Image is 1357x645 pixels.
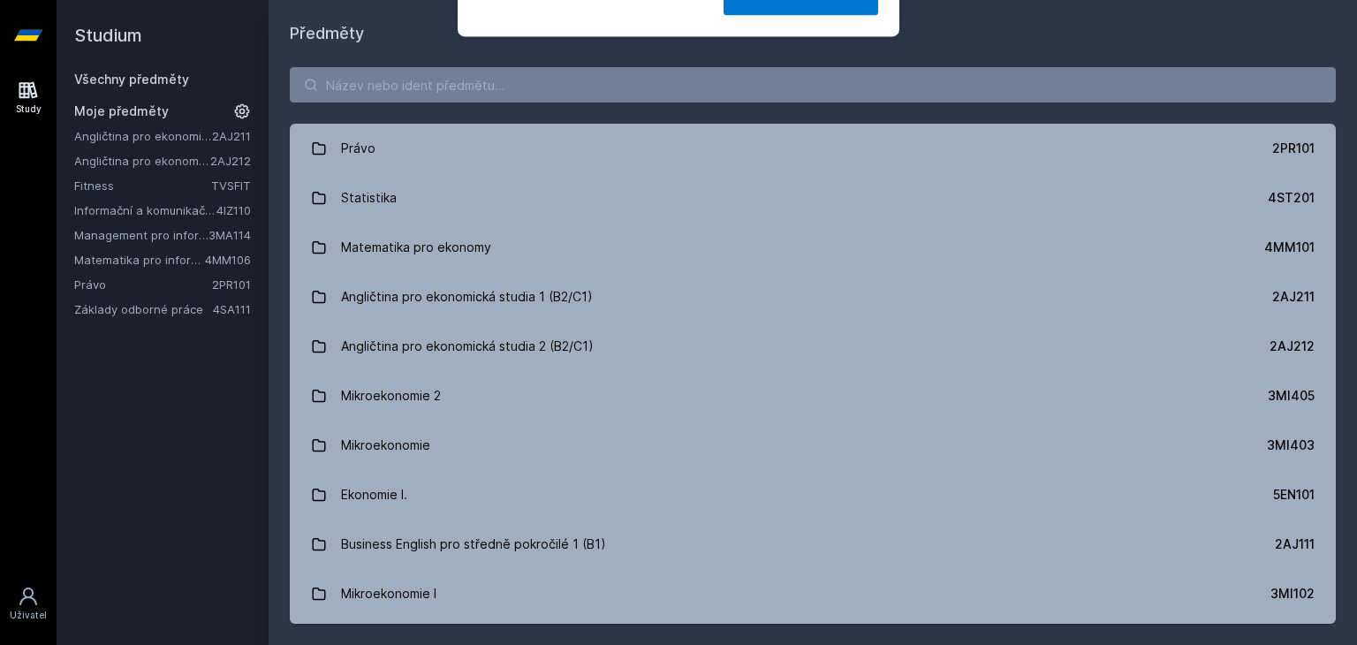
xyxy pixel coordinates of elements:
[290,371,1336,421] a: Mikroekonomie 2 3MI405
[341,428,430,463] div: Mikroekonomie
[1275,535,1315,553] div: 2AJ111
[4,577,53,631] a: Uživatel
[341,230,491,265] div: Matematika pro ekonomy
[290,173,1336,223] a: Statistika 4ST201
[341,329,594,364] div: Angličtina pro ekonomická studia 2 (B2/C1)
[550,21,878,62] div: [PERSON_NAME] dostávat tipy ohledně studia, nových testů, hodnocení učitelů a předmětů?
[290,223,1336,272] a: Matematika pro ekonomy 4MM101
[479,21,550,92] img: notification icon
[213,302,251,316] a: 4SA111
[1270,338,1315,355] div: 2AJ212
[216,203,251,217] a: 4IZ110
[211,178,251,193] a: TVSFIT
[74,276,212,293] a: Právo
[1264,239,1315,256] div: 4MM101
[650,92,714,136] button: Ne
[290,322,1336,371] a: Angličtina pro ekonomická studia 2 (B2/C1) 2AJ212
[341,378,441,414] div: Mikroekonomie 2
[341,180,397,216] div: Statistika
[74,177,211,194] a: Fitness
[208,228,251,242] a: 3MA114
[210,154,251,168] a: 2AJ212
[1268,189,1315,207] div: 4ST201
[74,226,208,244] a: Management pro informatiky a statistiky
[341,527,606,562] div: Business English pro středně pokročilé 1 (B1)
[1273,486,1315,504] div: 5EN101
[290,569,1336,618] a: Mikroekonomie I 3MI102
[1268,387,1315,405] div: 3MI405
[1267,436,1315,454] div: 3MI403
[290,421,1336,470] a: Mikroekonomie 3MI403
[341,477,407,512] div: Ekonomie I.
[341,576,436,611] div: Mikroekonomie I
[74,201,216,219] a: Informační a komunikační technologie
[74,152,210,170] a: Angličtina pro ekonomická studia 2 (B2/C1)
[10,609,47,622] div: Uživatel
[74,251,205,269] a: Matematika pro informatiky
[1270,585,1315,603] div: 3MI102
[290,520,1336,569] a: Business English pro středně pokročilé 1 (B1) 2AJ111
[290,470,1336,520] a: Ekonomie I. 5EN101
[341,279,593,315] div: Angličtina pro ekonomická studia 1 (B2/C1)
[1272,288,1315,306] div: 2AJ211
[205,253,251,267] a: 4MM106
[290,272,1336,322] a: Angličtina pro ekonomická studia 1 (B2/C1) 2AJ211
[74,300,213,318] a: Základy odborné práce
[724,92,878,136] button: Jasně, jsem pro
[212,277,251,292] a: 2PR101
